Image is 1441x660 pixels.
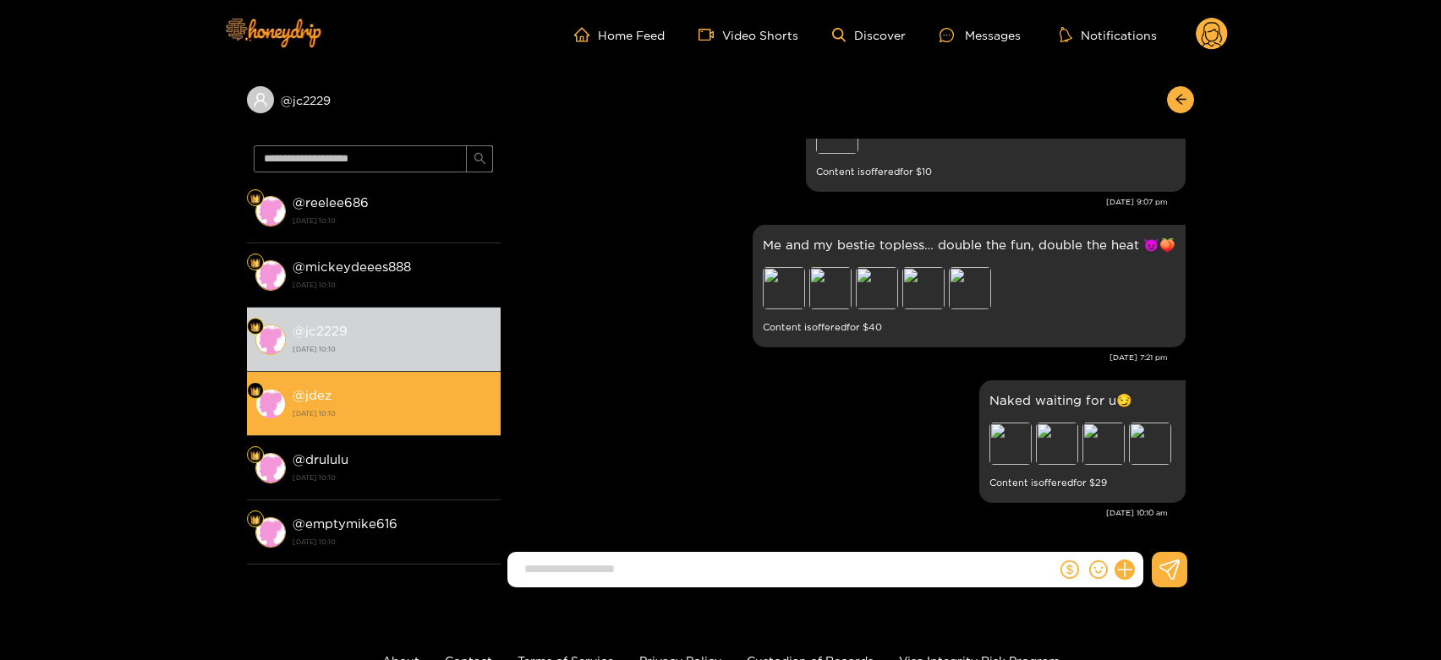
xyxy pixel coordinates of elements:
[293,470,492,485] strong: [DATE] 10:10
[255,389,286,419] img: conversation
[250,515,260,525] img: Fan Level
[940,25,1021,45] div: Messages
[293,341,492,357] strong: [DATE] 10:10
[293,388,331,402] strong: @ jdez
[247,86,501,113] div: @jc2229
[255,453,286,483] img: conversation
[255,196,286,226] img: conversation
[1175,93,1187,107] span: arrow-left
[474,152,486,166] span: search
[832,28,906,42] a: Discover
[293,516,397,531] strong: @ emptymike616
[699,27,798,42] a: Video Shorts
[255,260,286,291] img: conversation
[509,507,1168,519] div: [DATE] 10:10 am
[989,390,1175,410] p: Naked waiting for u😏
[1089,560,1108,579] span: smile
[255,517,286,548] img: conversation
[253,92,268,107] span: user
[250,386,260,396] img: Fan Level
[763,318,1175,337] small: Content is offered for $ 40
[250,322,260,332] img: Fan Level
[250,258,260,268] img: Fan Level
[293,452,348,466] strong: @ drululu
[816,162,1175,182] small: Content is offered for $ 10
[293,277,492,292] strong: [DATE] 10:10
[293,406,492,421] strong: [DATE] 10:10
[699,27,722,42] span: video-camera
[1057,557,1082,582] button: dollar
[293,534,492,549] strong: [DATE] 10:10
[574,27,598,42] span: home
[574,27,665,42] a: Home Feed
[293,324,348,338] strong: @ jc2229
[509,352,1168,363] div: [DATE] 7:21 pm
[466,145,493,172] button: search
[763,235,1175,254] p: Me and my bestie topless… double the fun, double the heat 😈🍑
[1060,560,1079,579] span: dollar
[509,196,1168,208] div: [DATE] 9:07 pm
[250,450,260,461] img: Fan Level
[979,380,1186,503] div: Aug. 18, 10:10 am
[255,325,286,355] img: conversation
[293,195,369,210] strong: @ reelee686
[753,225,1186,347] div: Aug. 17, 7:21 pm
[293,259,411,274] strong: @ mickeydeees888
[250,194,260,204] img: Fan Level
[989,473,1175,493] small: Content is offered for $ 29
[293,213,492,228] strong: [DATE] 10:10
[1167,86,1194,113] button: arrow-left
[1055,26,1162,43] button: Notifications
